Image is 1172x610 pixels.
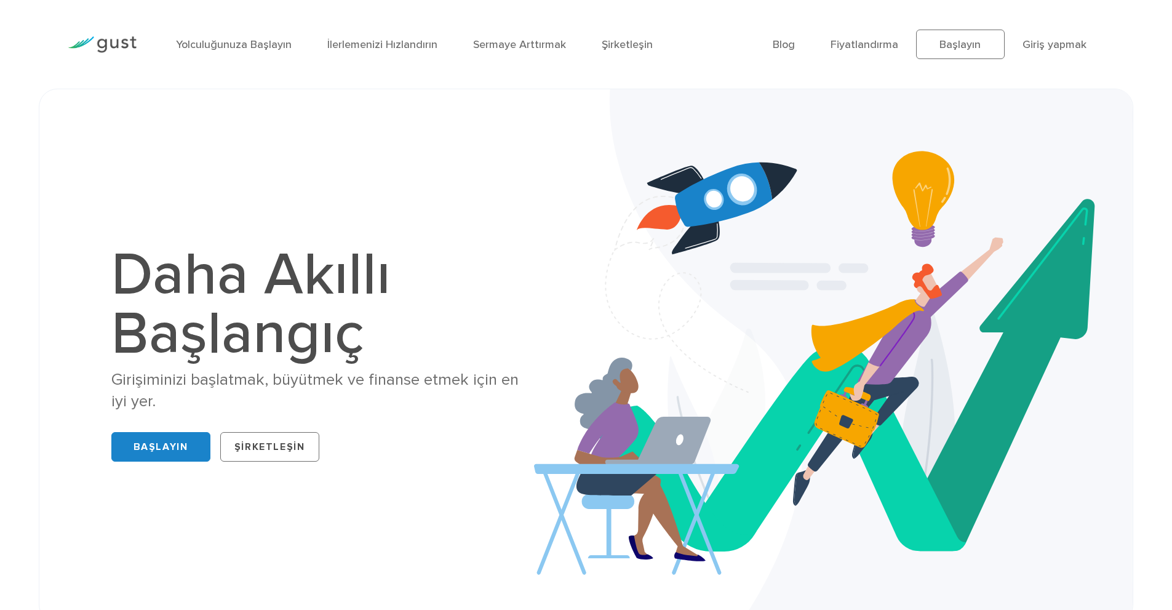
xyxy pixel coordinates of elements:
[916,30,1005,59] a: Başlayın
[234,441,305,453] font: Şirketleşin
[134,441,188,453] font: Başlayın
[773,38,795,51] a: Blog
[111,370,519,411] font: Girişiminizi başlatmak, büyütmek ve finanse etmek için en iyi yer.
[602,38,653,51] a: Şirketleşin
[327,38,437,51] a: İlerlemenizi Hızlandırın
[111,239,391,368] font: Daha Akıllı Başlangıç
[176,38,292,51] a: Yolculuğunuza Başlayın
[831,38,898,51] a: Fiyatlandırma
[68,36,137,53] img: Gust Logo
[473,38,566,51] a: Sermaye Arttırmak
[939,38,981,51] font: Başlayın
[111,432,210,462] a: Başlayın
[220,432,319,462] a: Şirketleşin
[1023,38,1086,51] a: Giriş yapmak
